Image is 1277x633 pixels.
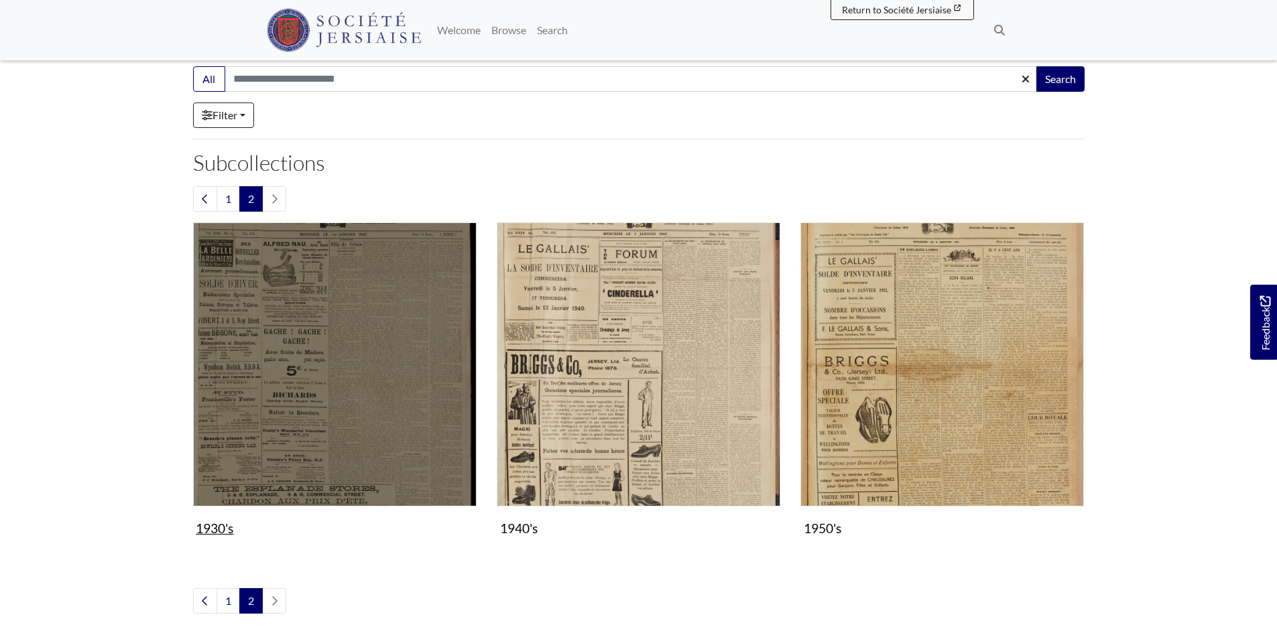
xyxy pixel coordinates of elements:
[193,186,1085,614] section: Subcollections
[193,150,1085,175] h2: Subcollections
[193,588,217,614] a: Previous page
[790,222,1094,561] div: Subcollection
[497,222,780,541] a: 1940's 1940's
[193,222,477,506] img: 1930's
[239,186,263,212] span: Goto page 2
[193,66,225,92] button: All
[1257,296,1273,350] span: Feedback
[225,66,1038,92] input: Search this collection...
[800,222,1084,506] img: 1950's
[193,102,254,128] a: Filter
[1036,66,1085,92] button: Search
[217,588,240,614] a: Goto page 1
[532,17,573,44] a: Search
[497,222,780,506] img: 1940's
[487,222,790,561] div: Subcollection
[193,186,217,212] a: Previous page
[239,588,263,614] span: Goto page 2
[193,186,1085,212] nav: pagination
[193,588,1085,614] nav: pagination
[1250,285,1277,360] a: Would you like to provide feedback?
[183,222,487,561] div: Subcollection
[486,17,532,44] a: Browse
[267,5,422,55] a: Société Jersiaise logo
[842,4,951,15] span: Return to Société Jersiaise
[217,186,240,212] a: Goto page 1
[432,17,486,44] a: Welcome
[267,9,422,52] img: Société Jersiaise
[193,222,477,541] a: 1930's 1930's
[800,222,1084,541] a: 1950's 1950's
